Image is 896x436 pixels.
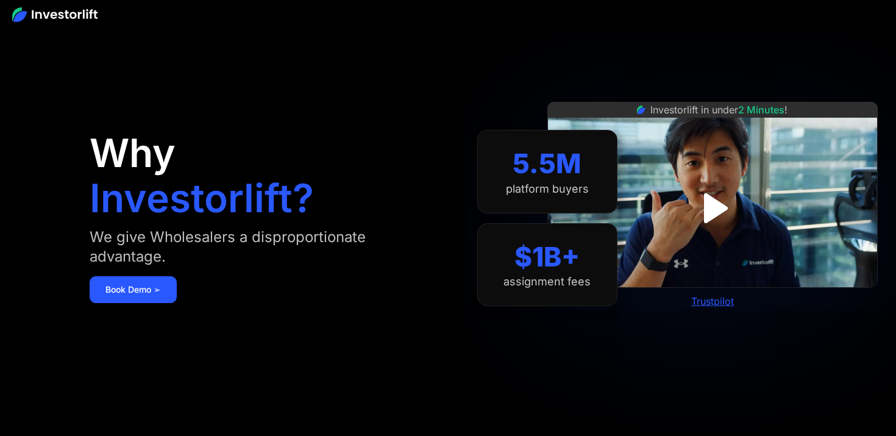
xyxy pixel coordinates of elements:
div: Investorlift in under ! [650,102,788,117]
div: $1B+ [514,241,580,273]
h1: Investorlift? [90,179,314,218]
div: We give Wholesalers a disproportionate advantage. [90,227,410,266]
a: Book Demo ➢ [90,276,177,303]
div: assignment fees [503,275,591,288]
div: platform buyers [506,182,589,196]
h1: Why [90,134,176,173]
div: 5.5M [513,148,581,180]
span: 2 Minutes [738,104,784,116]
a: Trustpilot [691,295,734,307]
